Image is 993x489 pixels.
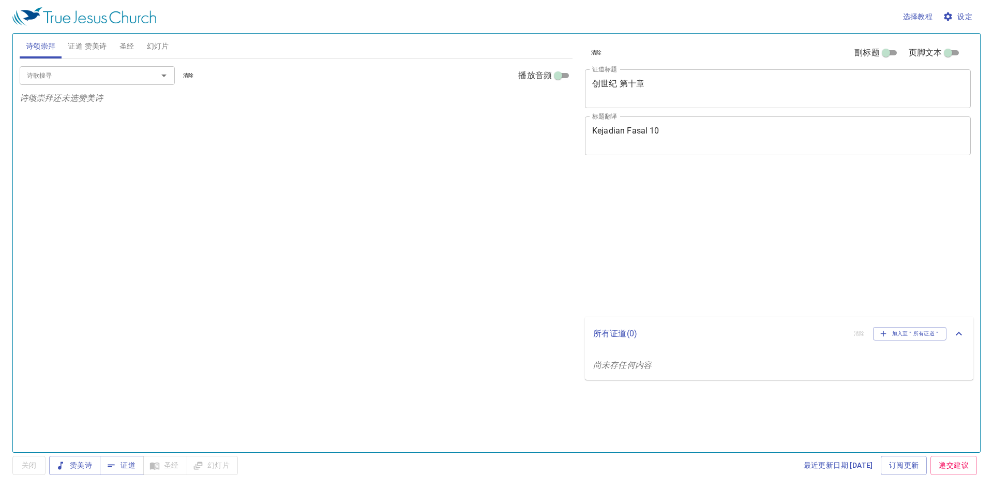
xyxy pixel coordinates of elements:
[854,47,879,59] span: 副标题
[592,79,964,98] textarea: 创世纪 第十章
[899,7,937,26] button: 选择教程
[941,7,976,26] button: 设定
[57,459,92,472] span: 赞美诗
[804,459,873,472] span: 最近更新日期 [DATE]
[881,456,927,475] a: 订阅更新
[108,459,136,472] span: 证道
[518,69,552,82] span: 播放音频
[939,459,969,472] span: 递交建议
[585,317,973,351] div: 所有证道(0)清除加入至＂所有证道＂
[12,7,156,26] img: True Jesus Church
[26,40,56,53] span: 诗颂崇拜
[147,40,169,53] span: 幻灯片
[177,69,200,82] button: 清除
[592,126,964,145] textarea: Kejadian Fasal 10
[945,10,972,23] span: 设定
[68,40,107,53] span: 证道 赞美诗
[591,48,602,57] span: 清除
[873,327,947,340] button: 加入至＂所有证道＂
[581,166,895,313] iframe: from-child
[909,47,942,59] span: 页脚文本
[119,40,134,53] span: 圣经
[100,456,144,475] button: 证道
[889,459,919,472] span: 订阅更新
[585,47,608,59] button: 清除
[880,329,940,338] span: 加入至＂所有证道＂
[930,456,977,475] a: 递交建议
[593,328,846,340] p: 所有证道 ( 0 )
[800,456,877,475] a: 最近更新日期 [DATE]
[49,456,100,475] button: 赞美诗
[903,10,933,23] span: 选择教程
[593,360,652,370] i: 尚未存任何内容
[183,71,194,80] span: 清除
[157,68,171,83] button: Open
[20,93,103,103] i: 诗颂崇拜还未选赞美诗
